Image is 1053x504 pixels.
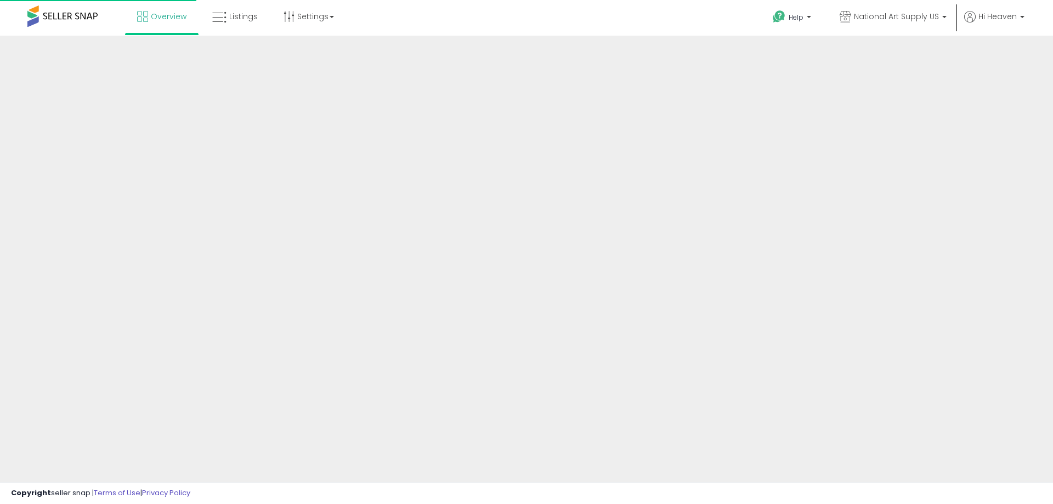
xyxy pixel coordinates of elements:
[854,11,939,22] span: National Art Supply US
[772,10,786,24] i: Get Help
[151,11,186,22] span: Overview
[11,488,190,499] div: seller snap | |
[978,11,1017,22] span: Hi Heaven
[11,488,51,498] strong: Copyright
[964,11,1024,36] a: Hi Heaven
[764,2,822,36] a: Help
[229,11,258,22] span: Listings
[142,488,190,498] a: Privacy Policy
[94,488,140,498] a: Terms of Use
[789,13,803,22] span: Help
